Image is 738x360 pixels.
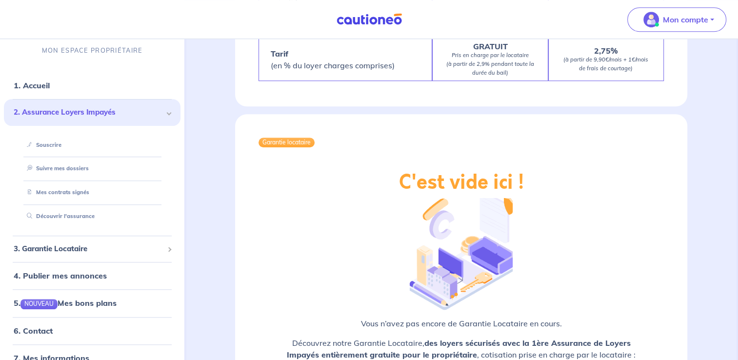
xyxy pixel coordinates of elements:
[271,48,395,71] p: (en % du loyer charges comprises)
[410,190,512,310] img: illu_empty_gl.png
[643,12,659,27] img: illu_account_valid_menu.svg
[4,76,180,95] div: 1. Accueil
[14,325,53,335] a: 6. Contact
[14,298,117,308] a: 5.NOUVEAUMes bons plans
[23,189,89,196] a: Mes contrats signés
[563,56,648,72] em: (à partir de 9,90€/mois + 1€/mois de frais de courtage)
[663,14,708,25] p: Mon compte
[4,266,180,285] div: 4. Publier mes annonces
[4,320,180,340] div: 6. Contact
[4,293,180,313] div: 5.NOUVEAUMes bons plans
[4,99,180,126] div: 2. Assurance Loyers Impayés
[594,46,618,56] strong: 2,75%
[271,49,288,59] strong: Tarif
[259,138,315,147] div: Garantie locataire
[16,184,169,200] div: Mes contrats signés
[23,141,61,148] a: Souscrire
[473,41,507,51] strong: GRATUIT
[14,243,163,255] span: 3. Garantie Locataire
[399,171,524,194] h2: C'est vide ici !
[16,160,169,177] div: Suivre mes dossiers
[333,13,406,25] img: Cautioneo
[259,318,664,329] p: Vous n’avez pas encore de Garantie Locataire en cours.
[16,137,169,153] div: Souscrire
[23,213,95,220] a: Découvrir l'assurance
[14,80,50,90] a: 1. Accueil
[627,7,726,32] button: illu_account_valid_menu.svgMon compte
[4,240,180,259] div: 3. Garantie Locataire
[23,165,89,172] a: Suivre mes dossiers
[42,46,142,55] p: MON ESPACE PROPRIÉTAIRE
[14,271,107,280] a: 4. Publier mes annonces
[16,208,169,224] div: Découvrir l'assurance
[14,107,163,118] span: 2. Assurance Loyers Impayés
[287,338,631,360] strong: des loyers sécurisés avec la 1ère Assurance de Loyers Impayés entièrement gratuite pour le propri...
[446,52,534,76] em: Pris en charge par le locataire (à partir de 2,9% pendant toute la durée du bail)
